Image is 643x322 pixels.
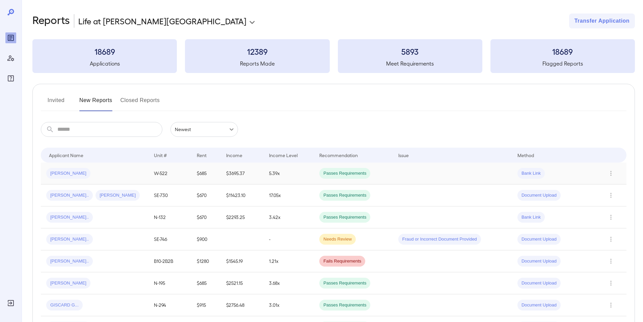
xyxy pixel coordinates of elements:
[319,302,370,308] span: Passes Requirements
[149,250,191,272] td: B10-2B2B
[490,59,635,68] h5: Flagged Reports
[338,59,482,68] h5: Meet Requirements
[191,184,221,206] td: $670
[185,59,329,68] h5: Reports Made
[517,258,561,265] span: Document Upload
[226,151,242,159] div: Income
[517,170,545,177] span: Bank Link
[149,184,191,206] td: SE-730
[191,228,221,250] td: $900
[269,151,298,159] div: Income Level
[32,59,177,68] h5: Applications
[606,234,616,245] button: Row Actions
[149,206,191,228] td: N-132
[191,294,221,316] td: $915
[149,163,191,184] td: W-522
[398,151,409,159] div: Issue
[517,236,561,243] span: Document Upload
[517,280,561,287] span: Document Upload
[517,192,561,199] span: Document Upload
[46,170,90,177] span: [PERSON_NAME]
[319,214,370,221] span: Passes Requirements
[606,278,616,289] button: Row Actions
[319,170,370,177] span: Passes Requirements
[154,151,167,159] div: Unit #
[5,73,16,84] div: FAQ
[221,272,264,294] td: $2521.15
[221,184,264,206] td: $11423.10
[338,46,482,57] h3: 5893
[517,151,534,159] div: Method
[46,236,93,243] span: [PERSON_NAME]..
[149,228,191,250] td: SE-746
[191,163,221,184] td: $685
[46,214,93,221] span: [PERSON_NAME]..
[46,302,83,308] span: GISCARD G...
[120,95,160,111] button: Closed Reports
[606,256,616,267] button: Row Actions
[197,151,208,159] div: Rent
[191,250,221,272] td: $1280
[185,46,329,57] h3: 12389
[606,212,616,223] button: Row Actions
[49,151,83,159] div: Applicant Name
[319,192,370,199] span: Passes Requirements
[32,14,70,28] h2: Reports
[221,250,264,272] td: $1545.19
[517,302,561,308] span: Document Upload
[46,280,90,287] span: [PERSON_NAME]
[5,53,16,64] div: Manage Users
[264,206,314,228] td: 3.42x
[41,95,71,111] button: Invited
[264,184,314,206] td: 17.05x
[191,206,221,228] td: $670
[78,16,246,26] p: Life at [PERSON_NAME][GEOGRAPHIC_DATA]
[264,250,314,272] td: 1.21x
[79,95,112,111] button: New Reports
[32,46,177,57] h3: 18689
[490,46,635,57] h3: 18689
[319,258,365,265] span: Fails Requirements
[606,300,616,311] button: Row Actions
[221,294,264,316] td: $2756.48
[221,206,264,228] td: $2293.25
[264,272,314,294] td: 3.68x
[264,228,314,250] td: -
[221,163,264,184] td: $3695.37
[149,294,191,316] td: N-294
[517,214,545,221] span: Bank Link
[5,32,16,43] div: Reports
[606,190,616,201] button: Row Actions
[606,168,616,179] button: Row Actions
[170,122,238,137] div: Newest
[191,272,221,294] td: $685
[264,163,314,184] td: 5.39x
[96,192,140,199] span: [PERSON_NAME]
[32,39,635,73] summary: 18689Applications12389Reports Made5893Meet Requirements18689Flagged Reports
[569,14,635,28] button: Transfer Application
[264,294,314,316] td: 3.01x
[149,272,191,294] td: N-195
[5,298,16,308] div: Log Out
[319,151,358,159] div: Recommendation
[398,236,481,243] span: Fraud or Incorrect Document Provided
[319,280,370,287] span: Passes Requirements
[46,258,93,265] span: [PERSON_NAME]..
[46,192,93,199] span: [PERSON_NAME]..
[319,236,356,243] span: Needs Review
